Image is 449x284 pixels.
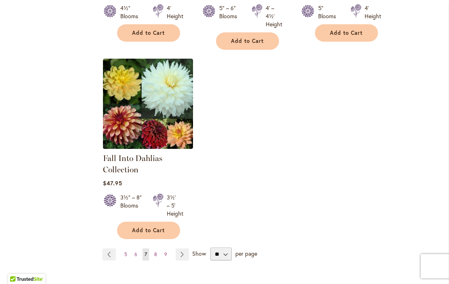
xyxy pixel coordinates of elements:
[152,248,159,261] a: 8
[365,4,381,20] div: 4' Height
[103,153,162,174] a: Fall Into Dahlias Collection
[266,4,282,28] div: 4' – 4½' Height
[122,248,129,261] a: 5
[103,143,193,150] a: Fall Into Dahlias Collection
[134,251,137,257] span: 6
[167,193,183,218] div: 3½' – 5' Height
[132,248,139,261] a: 6
[235,250,257,257] span: per page
[132,30,165,36] span: Add to Cart
[103,59,193,149] img: Fall Into Dahlias Collection
[145,251,147,257] span: 7
[117,24,180,42] button: Add to Cart
[124,251,127,257] span: 5
[164,251,167,257] span: 9
[216,32,279,50] button: Add to Cart
[6,255,29,278] iframe: Launch Accessibility Center
[231,38,264,45] span: Add to Cart
[318,4,341,20] div: 5" Blooms
[167,4,183,20] div: 4' Height
[120,4,143,20] div: 4½" Blooms
[192,250,206,257] span: Show
[315,24,378,42] button: Add to Cart
[219,4,242,28] div: 5" – 6" Blooms
[117,222,180,239] button: Add to Cart
[120,193,143,218] div: 3½" – 8" Blooms
[154,251,157,257] span: 8
[330,30,363,36] span: Add to Cart
[162,248,169,261] a: 9
[103,179,122,187] span: $47.95
[132,227,165,234] span: Add to Cart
